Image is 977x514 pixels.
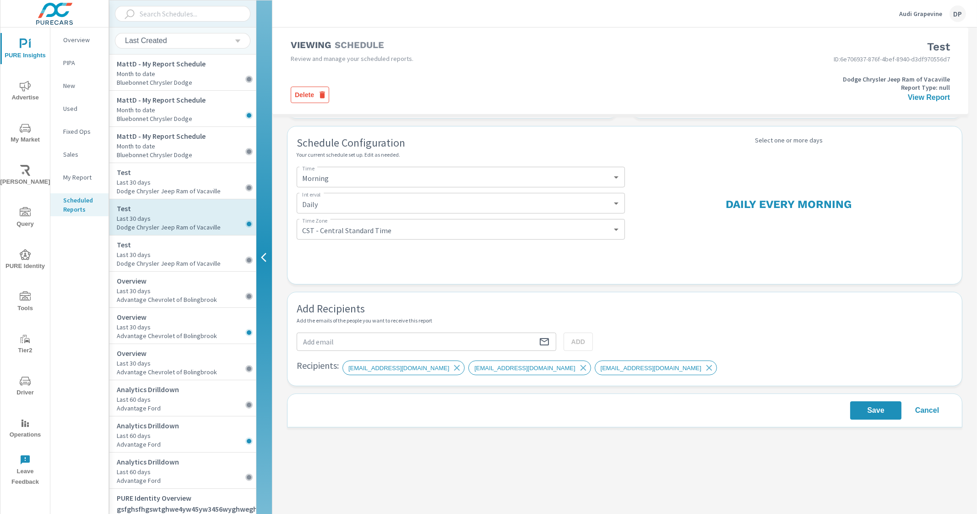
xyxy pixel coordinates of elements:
button: Cancel [901,401,953,420]
p: Last 30 days [117,178,256,187]
p: Analytics Drilldown [117,456,256,467]
button: Delete [291,87,329,103]
div: New [50,79,109,93]
div: Overview [50,33,109,47]
p: Month to date [117,69,256,78]
p: Advantage Ford [117,440,256,448]
p: Sales [63,150,101,159]
p: MattD - My Report Schedule [117,94,256,105]
p: Dodge Chrysler Jeep Ram of Vacaville [117,223,256,231]
p: Last 60 days [117,431,256,440]
h3: Daily every Morning [726,197,852,212]
p: Advantage Chevrolet of Bolingbrook [117,368,256,376]
p: Bluebonnet Chrysler Dodge [117,78,256,87]
p: ID: 6e706937-876f-4bef-8940-d3df970556d7 [639,55,950,64]
span: Advertise [3,81,47,103]
p: Advantage Chevrolet of Bolingbrook [117,332,256,340]
span: [EMAIL_ADDRESS][DOMAIN_NAME] [469,365,581,372]
div: Sales [50,148,109,161]
p: Dodge Chrysler Jeep Ram of Vacaville [117,187,256,195]
p: Fixed Ops [63,127,101,136]
h6: Last Created [125,36,167,45]
div: Fixed Ops [50,125,109,138]
div: DP [950,5,966,22]
p: Last 30 days [117,359,256,368]
p: MattD - My Report Schedule [117,131,256,142]
span: Query [3,207,47,230]
input: Search Schedules... [136,6,235,22]
div: [EMAIL_ADDRESS][DOMAIN_NAME] [342,361,465,375]
span: [PERSON_NAME] [3,165,47,187]
p: Advantage Chevrolet of Bolingbrook [117,295,256,304]
div: [EMAIL_ADDRESS][DOMAIN_NAME] [595,361,717,375]
div: Scheduled Reports [50,193,109,216]
span: Tier2 [3,334,47,356]
span: [EMAIL_ADDRESS][DOMAIN_NAME] [595,365,707,372]
h5: Schedule Configuration [297,136,625,150]
p: Last 30 days [117,323,256,332]
h3: Test [639,39,950,55]
span: My Market [3,123,47,145]
span: Your current schedule set up. Edit as needed. [297,151,400,158]
span: PURE Identity [3,249,47,272]
p: Review and manage your scheduled reports. [291,54,620,63]
p: Last 30 days [117,286,256,295]
p: Last 60 days [117,467,256,476]
p: Scheduled Reports [63,196,101,214]
p: Month to date [117,105,256,115]
p: Analytics Drilldown [117,420,256,431]
span: PURE Insights [3,38,47,61]
p: Advantage Ford [117,476,256,485]
p: Analytics Drilldown [117,384,256,395]
h6: Recipients: [297,358,339,373]
span: [EMAIL_ADDRESS][DOMAIN_NAME] [343,365,455,372]
div: [EMAIL_ADDRESS][DOMAIN_NAME] [468,361,591,375]
p: Overview [117,312,256,323]
p: My Report [63,173,101,182]
span: Leave Feedback [3,454,47,487]
button: Save [850,401,901,420]
p: Used [63,104,101,113]
p: Last 30 days [117,214,256,223]
p: PIPA [63,58,101,67]
p: Advantage Ford [117,404,256,412]
span: Operations [3,418,47,440]
h6: Select one or more days [625,136,953,146]
p: Report Type: null [901,83,950,92]
h4: Viewing [291,39,331,50]
p: Last 30 days [117,250,256,259]
div: Used [50,102,109,115]
p: Test [117,203,256,214]
div: My Report [50,170,109,184]
span: Tools [3,291,47,314]
div: PIPA [50,56,109,70]
span: Save [854,405,898,416]
p: Month to date [117,142,256,151]
p: Dodge Chrysler Jeep Ram of Vacaville [843,75,950,83]
h4: Schedule [335,39,384,50]
h5: Add Recipients [297,301,953,316]
p: Dodge Chrysler Jeep Ram of Vacaville [117,259,256,268]
p: Audi Grapevine [899,10,942,18]
span: Driver [3,376,47,398]
p: New [63,81,101,90]
p: Overview [63,35,101,44]
p: Overview [117,275,256,286]
p: Test [117,167,256,178]
div: nav menu [0,27,50,491]
p: MattD - My Report Schedule [117,58,256,69]
span: Cancel [905,405,949,416]
p: Overview [117,348,256,359]
span: Add the emails of the people you want to receive this report [297,317,432,324]
a: View Report [908,93,950,101]
p: Bluebonnet Chrysler Dodge [117,115,256,123]
p: Last 60 days [117,395,256,404]
span: Delete [295,90,325,99]
p: Bluebonnet Chrysler Dodge [117,151,256,159]
p: Test [117,239,256,250]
